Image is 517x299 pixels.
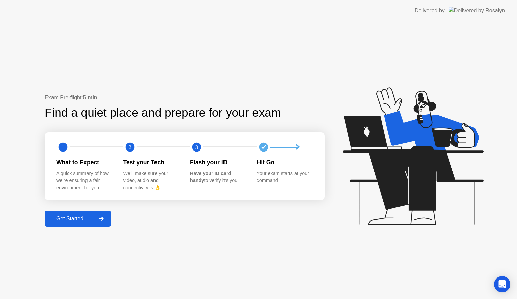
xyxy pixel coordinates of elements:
div: What to Expect [56,158,112,167]
button: Get Started [45,211,111,227]
div: Open Intercom Messenger [494,276,510,292]
div: Flash your ID [190,158,246,167]
div: to verify it’s you [190,170,246,184]
b: Have your ID card handy [190,171,231,183]
b: 5 min [83,95,97,100]
div: Test your Tech [123,158,179,167]
text: 1 [62,144,64,151]
div: We’ll make sure your video, audio and connectivity is 👌 [123,170,179,192]
div: Exam Pre-flight: [45,94,325,102]
div: Delivered by [415,7,445,15]
div: Hit Go [257,158,313,167]
text: 2 [128,144,131,151]
img: Delivered by Rosalyn [449,7,505,14]
text: 3 [195,144,198,151]
div: A quick summary of how we’re ensuring a fair environment for you [56,170,112,192]
div: Find a quiet place and prepare for your exam [45,104,282,122]
div: Get Started [47,216,93,222]
div: Your exam starts at your command [257,170,313,184]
